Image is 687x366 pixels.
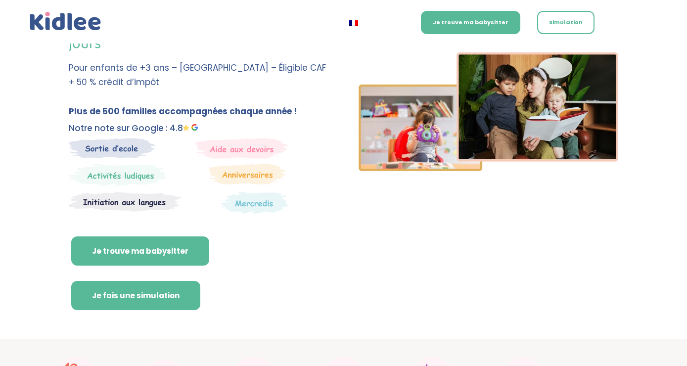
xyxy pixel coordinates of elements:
[69,191,181,212] img: Atelier thematique
[71,236,209,266] a: Je trouve ma babysitter
[209,164,286,184] img: Anniversaire
[349,20,358,26] img: Français
[195,138,288,159] img: weekends
[421,11,520,34] a: Je trouve ma babysitter
[69,62,326,88] span: Pour enfants de +3 ans – [GEOGRAPHIC_DATA] – Éligible CAF + 50 % crédit d’impôt
[28,10,103,33] img: logo_kidlee_bleu
[69,105,297,117] b: Plus de 500 familles accompagnées chaque année !
[537,11,595,34] a: Simulation
[69,164,167,186] img: Mercredi
[359,162,618,174] picture: Imgs-2
[69,138,155,158] img: Sortie decole
[221,191,288,214] img: Thematique
[28,10,103,33] a: Kidlee Logo
[69,121,328,136] p: Notre note sur Google : 4.8
[71,281,200,311] a: Je fais une simulation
